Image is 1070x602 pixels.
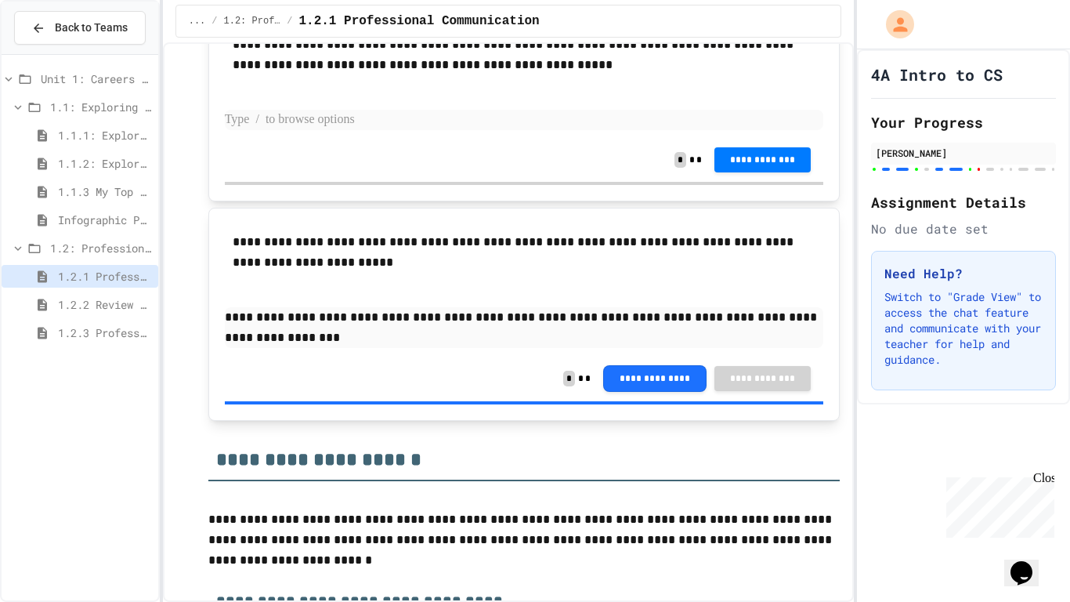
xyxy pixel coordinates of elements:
div: My Account [869,6,918,42]
div: [PERSON_NAME] [876,146,1051,160]
h2: Your Progress [871,111,1056,133]
span: 1.1.2: Exploring CS Careers - Review [58,155,152,172]
span: / [211,15,217,27]
span: 1.2.2 Review - Professional Communication [58,296,152,313]
p: Switch to "Grade View" to access the chat feature and communicate with your teacher for help and ... [884,289,1043,368]
span: Back to Teams [55,20,128,36]
span: 1.1: Exploring CS Careers [50,99,152,115]
span: 1.1.1: Exploring CS Careers [58,127,152,143]
span: 1.2: Professional Communication [224,15,281,27]
button: Back to Teams [14,11,146,45]
span: 1.2: Professional Communication [50,240,152,256]
span: / [287,15,292,27]
iframe: chat widget [940,471,1054,538]
span: 1.2.3 Professional Communication Challenge [58,325,152,341]
h2: Assignment Details [871,191,1056,213]
span: ... [189,15,206,27]
div: Chat with us now!Close [6,6,108,100]
span: Unit 1: Careers & Professionalism [41,71,152,87]
span: 1.1.3 My Top 3 CS Careers! [58,183,152,200]
span: 1.2.1 Professional Communication [58,268,152,285]
h1: 4A Intro to CS [871,63,1003,85]
span: 1.2.1 Professional Communication [298,12,539,31]
div: No due date set [871,219,1056,238]
h3: Need Help? [884,264,1043,283]
span: Infographic Project: Your favorite CS [58,212,152,228]
iframe: chat widget [1004,539,1054,586]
